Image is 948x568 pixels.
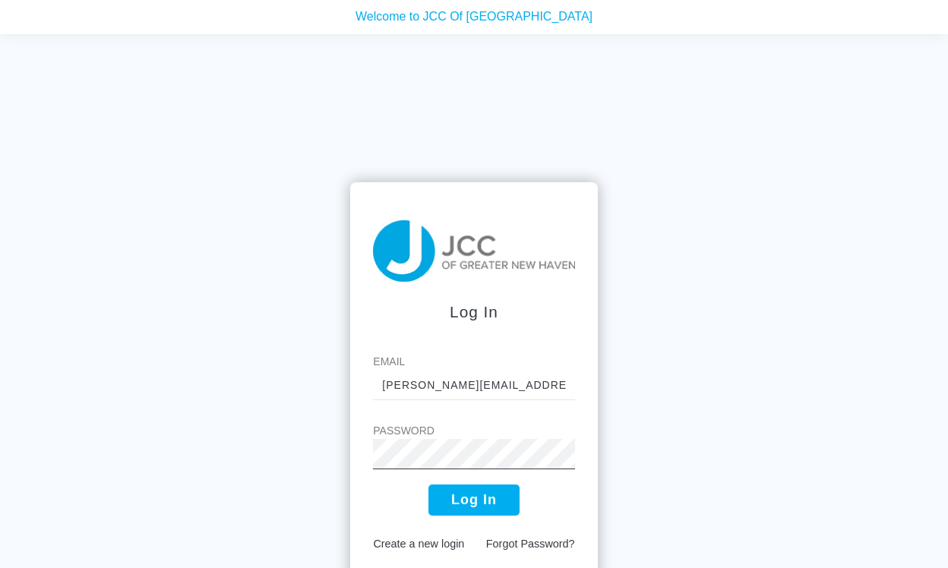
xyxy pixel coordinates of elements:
button: Log In [428,484,520,516]
input: johnny@email.com [373,370,574,400]
img: taiji-logo.png [373,220,574,282]
label: Password [373,423,574,439]
p: Welcome to JCC Of [GEOGRAPHIC_DATA] [11,3,937,22]
label: Email [373,354,574,370]
a: Forgot Password? [486,538,575,550]
div: Log In [373,300,574,323]
a: Create a new login [373,538,464,550]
